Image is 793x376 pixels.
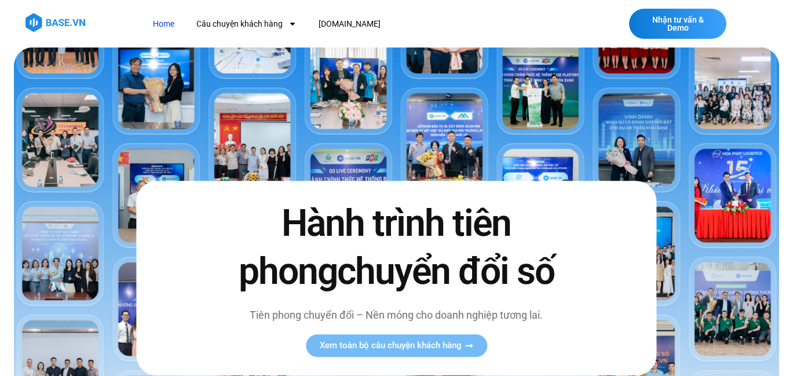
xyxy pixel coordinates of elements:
h2: Hành trình tiên phong [225,199,567,295]
span: chuyển đổi số [337,250,554,293]
span: Xem toàn bộ câu chuyện khách hàng [320,342,462,351]
a: Câu chuyện khách hàng [188,13,305,35]
span: Nhận tư vấn & Demo [641,16,715,32]
p: Tiên phong chuyển đổi – Nền móng cho doanh nghiệp tương lai. [225,308,567,323]
a: Nhận tư vấn & Demo [629,9,726,39]
a: Home [144,13,183,35]
a: Xem toàn bộ câu chuyện khách hàng [306,335,487,357]
nav: Menu [144,13,566,35]
a: [DOMAIN_NAME] [310,13,389,35]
